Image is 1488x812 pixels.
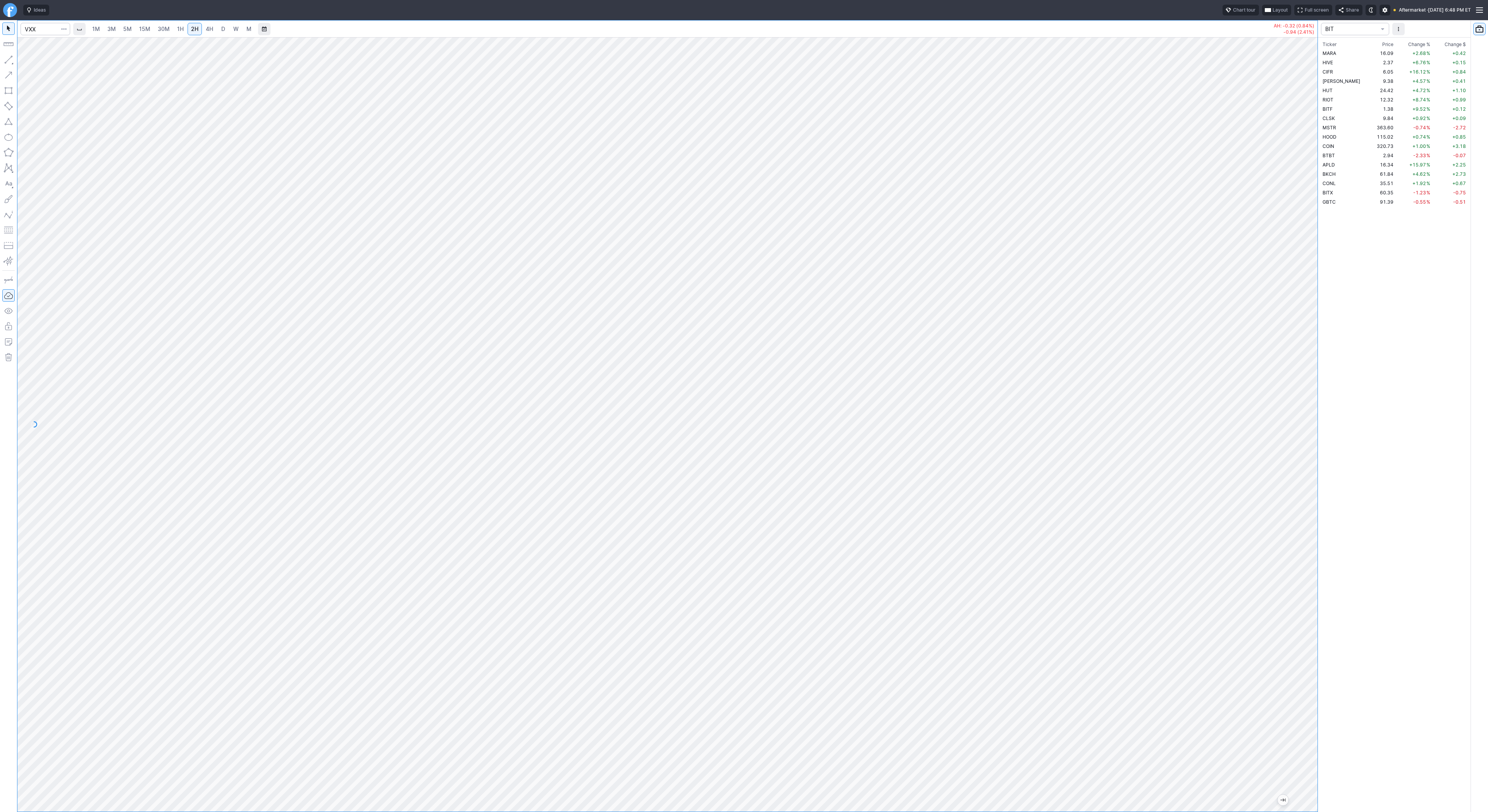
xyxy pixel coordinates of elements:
div: Ticker [1323,41,1336,48]
td: 6.05 [1371,67,1395,76]
a: 2H [188,23,202,35]
span: 2H [191,26,198,32]
span: +8.74 [1412,97,1426,103]
td: 320.73 [1371,141,1395,151]
span: % [1426,50,1430,56]
span: +0.99 [1452,97,1466,103]
span: -1.23 [1413,190,1426,196]
td: 9.84 [1371,113,1395,123]
td: 2.94 [1371,151,1395,160]
span: 30M [158,26,170,32]
span: Share [1346,6,1359,14]
button: Full screen [1294,5,1332,15]
span: HUT [1323,88,1333,93]
span: GBTC [1323,199,1336,205]
button: Range [258,23,270,35]
span: 5M [123,26,132,32]
span: Full screen [1305,6,1329,14]
span: CIFR [1323,69,1333,75]
span: +0.12 [1452,106,1466,112]
a: 30M [154,23,173,35]
span: +0.85 [1452,134,1466,140]
span: [DATE] 6:48 PM ET [1428,6,1471,14]
span: +3.18 [1452,143,1466,149]
a: 3M [104,23,119,35]
td: 1.38 [1371,104,1395,113]
button: Interval [73,23,86,35]
span: COIN [1323,143,1334,149]
span: +15.97 [1409,162,1426,168]
a: 1M [89,23,103,35]
span: D [221,26,225,32]
a: M [243,23,255,35]
button: Mouse [2,22,15,35]
span: MSTR [1323,125,1336,130]
span: +0.15 [1452,60,1466,65]
span: % [1426,88,1430,93]
span: % [1426,153,1430,158]
a: D [217,23,229,35]
span: BIT [1325,25,1377,33]
span: +1.10 [1452,88,1466,93]
span: Layout [1273,6,1288,14]
span: % [1426,78,1430,84]
button: Drawing mode: Single [2,274,15,286]
button: Line [2,53,15,66]
a: 15M [136,23,154,35]
span: -2.33 [1413,153,1426,158]
button: Lock drawings [2,320,15,333]
button: Fibonacci retracements [2,224,15,236]
span: +6.76 [1412,60,1426,65]
p: AH: -0.32 (0.84%) [1274,24,1314,28]
span: HIVE [1323,60,1333,65]
span: +0.92 [1412,115,1426,121]
span: BITF [1323,106,1333,112]
td: 9.38 [1371,76,1395,86]
span: +0.42 [1452,50,1466,56]
span: 3M [107,26,116,32]
td: 24.42 [1371,86,1395,95]
span: % [1426,199,1430,205]
a: 5M [120,23,135,35]
button: Text [2,177,15,190]
span: +1.00 [1412,143,1426,149]
span: -0.75 [1453,190,1466,196]
button: Position [2,239,15,252]
td: 60.35 [1371,188,1395,197]
a: Finviz.com [3,3,17,17]
span: BITX [1323,190,1333,196]
span: +2.68 [1412,50,1426,56]
button: Drawings Autosave: On [2,289,15,302]
a: W [230,23,242,35]
td: 12.32 [1371,95,1395,104]
span: BKCH [1323,171,1336,177]
span: +0.74 [1412,134,1426,140]
td: 91.39 [1371,197,1395,206]
span: M [246,26,251,32]
a: 4H [202,23,217,35]
span: 15M [139,26,150,32]
span: APLD [1323,162,1335,168]
span: +2.73 [1452,171,1466,177]
span: % [1426,171,1430,177]
span: +9.52 [1412,106,1426,112]
button: Add note [2,336,15,348]
span: +0.84 [1452,69,1466,75]
span: +1.92 [1412,180,1426,186]
button: Settings [1379,5,1390,15]
button: Rectangle [2,84,15,97]
span: +0.41 [1452,78,1466,84]
button: Brush [2,193,15,205]
span: -0.07 [1453,153,1466,158]
td: 115.02 [1371,132,1395,141]
button: Share [1335,5,1362,15]
span: +0.09 [1452,115,1466,121]
span: % [1426,97,1430,103]
span: % [1426,60,1430,65]
td: 35.51 [1371,179,1395,188]
span: Chart tour [1233,6,1255,14]
span: +4.57 [1412,78,1426,84]
td: 16.34 [1371,160,1395,169]
button: Ideas [23,5,49,15]
span: [PERSON_NAME] [1323,78,1360,84]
